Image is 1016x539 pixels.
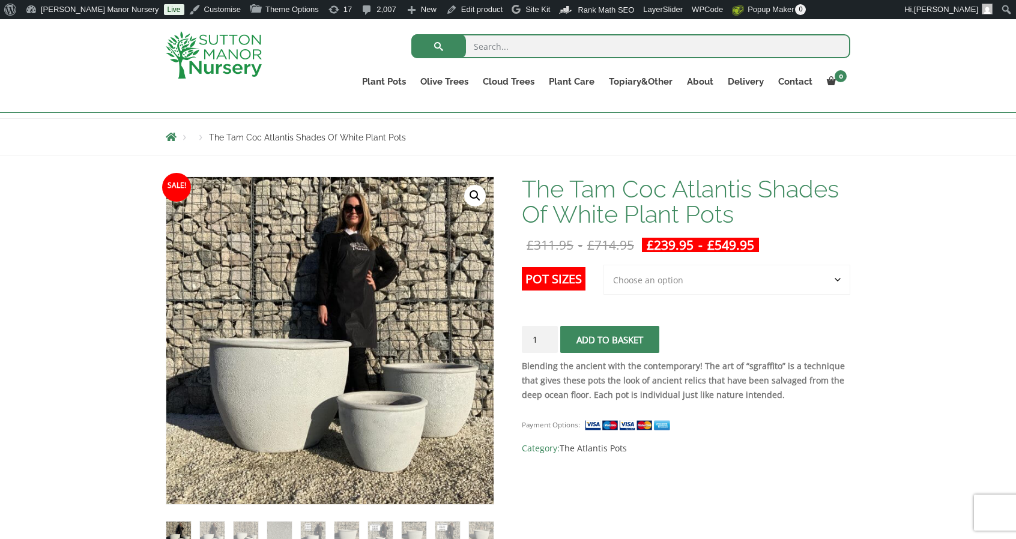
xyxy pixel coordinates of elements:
[795,4,806,15] span: 0
[522,238,639,252] del: -
[914,5,978,14] span: [PERSON_NAME]
[642,238,759,252] ins: -
[355,73,413,90] a: Plant Pots
[522,267,585,291] label: Pot Sizes
[771,73,820,90] a: Contact
[587,236,634,253] bdi: 714.95
[647,236,654,253] span: £
[578,5,634,14] span: Rank Math SEO
[209,133,406,142] span: The Tam Coc Atlantis Shades Of White Plant Pots
[522,441,850,456] span: Category:
[647,236,694,253] bdi: 239.95
[164,4,184,15] a: Live
[413,73,476,90] a: Olive Trees
[680,73,721,90] a: About
[522,420,580,429] small: Payment Options:
[476,73,542,90] a: Cloud Trees
[560,326,659,353] button: Add to basket
[166,132,850,142] nav: Breadcrumbs
[162,173,191,202] span: Sale!
[835,70,847,82] span: 0
[560,442,627,454] a: The Atlantis Pots
[587,236,594,253] span: £
[602,73,680,90] a: Topiary&Other
[721,73,771,90] a: Delivery
[707,236,754,253] bdi: 549.95
[522,176,850,227] h1: The Tam Coc Atlantis Shades Of White Plant Pots
[522,360,845,400] strong: Blending the ancient with the contemporary! The art of “sgraffito” is a technique that gives thes...
[166,31,262,79] img: logo
[411,34,850,58] input: Search...
[584,419,674,432] img: payment supported
[707,236,715,253] span: £
[542,73,602,90] a: Plant Care
[527,236,534,253] span: £
[820,73,850,90] a: 0
[464,185,486,206] a: View full-screen image gallery
[522,326,558,353] input: Product quantity
[525,5,550,14] span: Site Kit
[527,236,573,253] bdi: 311.95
